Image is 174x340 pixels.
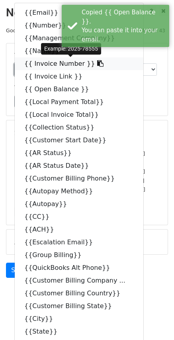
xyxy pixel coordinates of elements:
a: {{City}} [15,312,143,325]
a: {{Customer Billing Phone}} [15,172,143,185]
a: {{Customer Billing State}} [15,300,143,312]
a: {{Customer Billing Country}} [15,287,143,300]
a: {{Name}} [15,45,143,57]
a: {{ACH}} [15,223,143,236]
a: {{Customer Billing Company ... [15,274,143,287]
a: {{ Open Balance }} [15,83,143,96]
a: {{QuickBooks Alt Phone}} [15,261,143,274]
a: {{Local Invoice Total}} [15,108,143,121]
a: {{Management Company}} [15,32,143,45]
a: {{ Invoice Link }} [15,70,143,83]
a: {{State}} [15,325,143,338]
a: {{Group Billing}} [15,249,143,261]
h2: New Campaign [6,6,168,20]
a: Send [6,263,32,278]
div: Example: 2025-78555 [41,43,101,55]
div: Copied {{ Open Balance }}. You can paste it into your email. [82,8,166,44]
a: {{AR Status}} [15,147,143,159]
iframe: Chat Widget [134,302,174,340]
a: {{Customer Start Date}} [15,134,143,147]
a: {{AR Status Date}} [15,159,143,172]
a: {{Collection Status}} [15,121,143,134]
a: {{ Invoice Number }} [15,57,143,70]
a: {{Local Payment Total}} [15,96,143,108]
a: {{Autopay}} [15,198,143,210]
a: {{CC}} [15,210,143,223]
a: {{Number}} [15,19,143,32]
a: {{Autopay Method}} [15,185,143,198]
a: {{Escalation Email}} [15,236,143,249]
a: {{Email}} [15,6,143,19]
small: Google Sheet: [6,28,114,33]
